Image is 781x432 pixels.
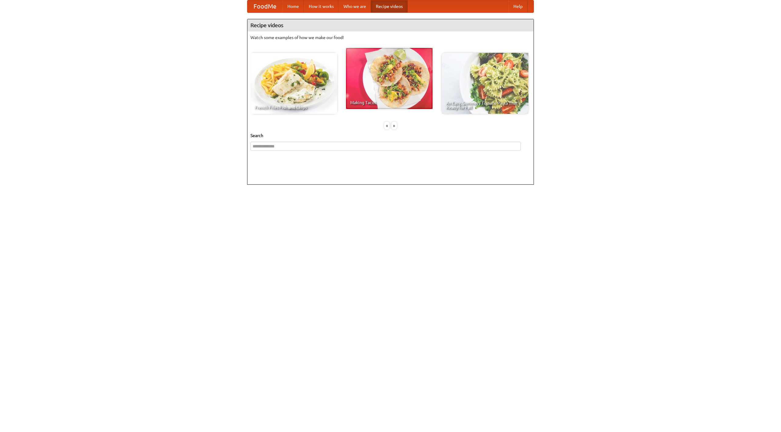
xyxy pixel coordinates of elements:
[250,133,531,139] h5: Search
[350,100,428,105] span: Making Tacos
[391,122,397,129] div: »
[283,0,304,13] a: Home
[442,53,528,114] a: An Easy, Summery Tomato Pasta That's Ready for Fall
[255,105,333,110] span: French Fries Fish and Chips
[247,19,534,31] h4: Recipe videos
[250,34,531,41] p: Watch some examples of how we make our food!
[384,122,390,129] div: «
[509,0,527,13] a: Help
[446,101,524,110] span: An Easy, Summery Tomato Pasta That's Ready for Fall
[250,53,337,114] a: French Fries Fish and Chips
[371,0,408,13] a: Recipe videos
[346,48,433,109] a: Making Tacos
[339,0,371,13] a: Who we are
[247,0,283,13] a: FoodMe
[304,0,339,13] a: How it works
